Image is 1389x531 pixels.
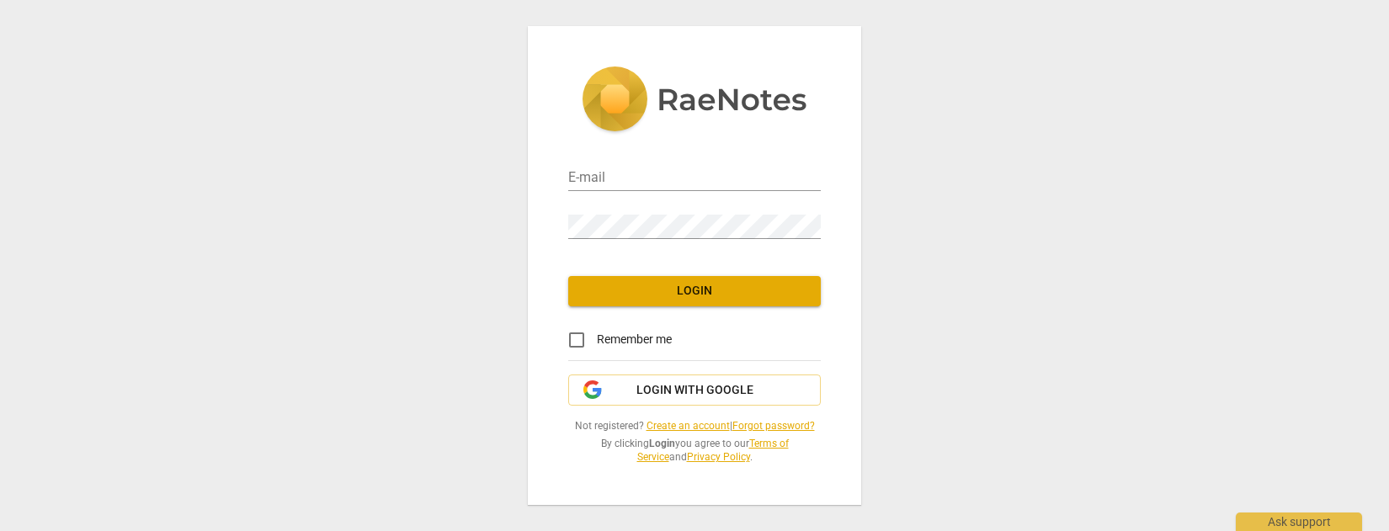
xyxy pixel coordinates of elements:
button: Login with Google [568,374,821,406]
button: Login [568,276,821,306]
a: Terms of Service [637,438,789,464]
span: Not registered? | [568,419,821,433]
span: Login [582,283,807,300]
img: 5ac2273c67554f335776073100b6d88f.svg [582,66,807,135]
a: Privacy Policy [687,451,750,463]
span: Remember me [597,331,672,348]
span: Login with Google [636,382,753,399]
a: Create an account [647,420,730,432]
span: By clicking you agree to our and . [568,437,821,465]
div: Ask support [1236,512,1362,531]
b: Login [649,438,675,449]
a: Forgot password? [732,420,815,432]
